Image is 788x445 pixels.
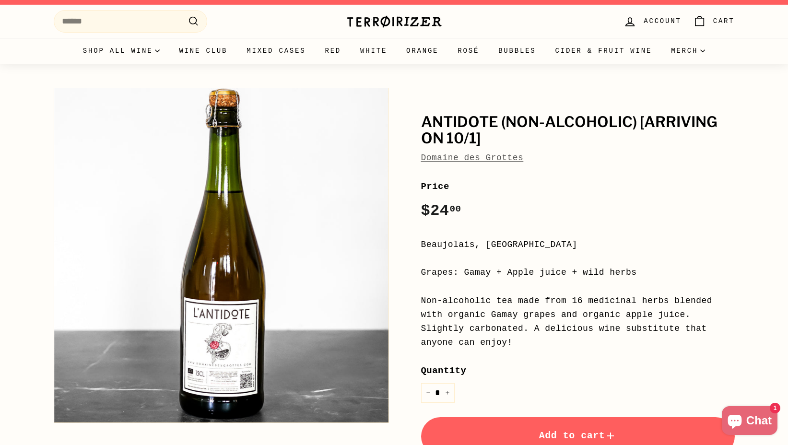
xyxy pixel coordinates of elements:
label: Quantity [421,363,735,378]
a: White [351,38,397,64]
a: Wine Club [169,38,237,64]
sup: 00 [449,204,461,214]
span: $24 [421,202,461,220]
span: Add to cart [539,430,617,441]
div: Beaujolais, [GEOGRAPHIC_DATA] [421,238,735,252]
span: Cart [713,16,735,26]
inbox-online-store-chat: Shopify online store chat [719,406,780,437]
a: Cider & Fruit Wine [546,38,662,64]
input: quantity [421,383,455,403]
a: Bubbles [489,38,545,64]
a: Mixed Cases [237,38,315,64]
div: Primary [35,38,754,64]
a: Cart [687,7,741,35]
label: Price [421,179,735,194]
summary: Shop all wine [73,38,170,64]
div: Grapes: Gamay + Apple juice + wild herbs [421,266,735,280]
a: Orange [397,38,448,64]
a: Red [315,38,351,64]
summary: Merch [661,38,715,64]
button: Increase item quantity by one [440,383,455,403]
span: Account [644,16,681,26]
a: Domaine des Grottes [421,153,524,163]
div: Non-alcoholic tea made from 16 medicinal herbs blended with organic Gamay grapes and organic appl... [421,294,735,349]
button: Reduce item quantity by one [421,383,435,403]
a: Account [618,7,687,35]
h1: Antidote (Non-Alcoholic) [arriving on 10/1] [421,114,735,146]
a: Rosé [448,38,489,64]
